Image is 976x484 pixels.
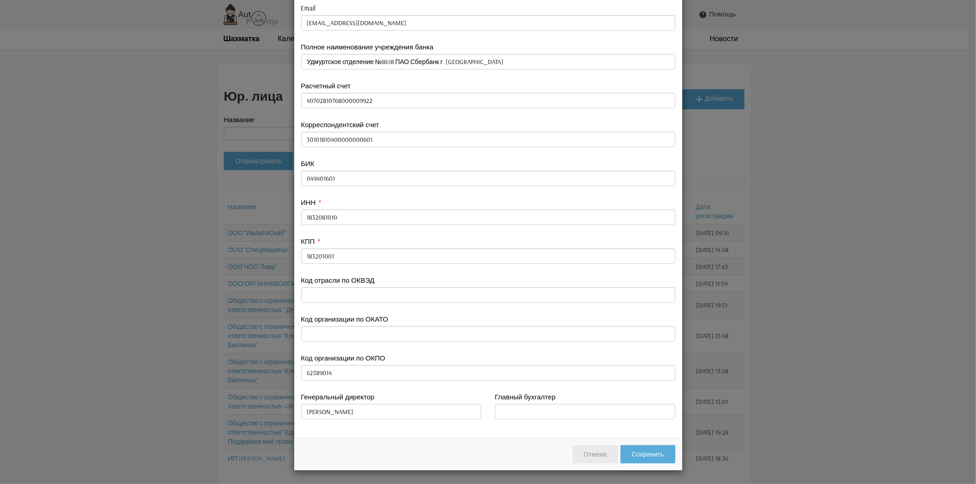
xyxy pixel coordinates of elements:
label: Код организации по ОКАТО [301,314,388,324]
label: БИК [301,159,314,168]
label: Корреспондентский счет [301,120,379,129]
button: Сохранить [620,445,675,463]
label: Полное наименование учреждения банка [301,42,434,52]
label: Email [301,3,316,13]
label: Генеральный директор [301,392,375,402]
label: Главный бухгалтер [495,392,556,402]
label: КПП [301,237,315,246]
label: Код отрасли по ОКВЭД [301,275,375,285]
label: ИНН [301,198,316,207]
button: Отмена [572,445,618,463]
label: Код организации по ОКПО [301,353,385,363]
label: Расчетный счет [301,81,351,91]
